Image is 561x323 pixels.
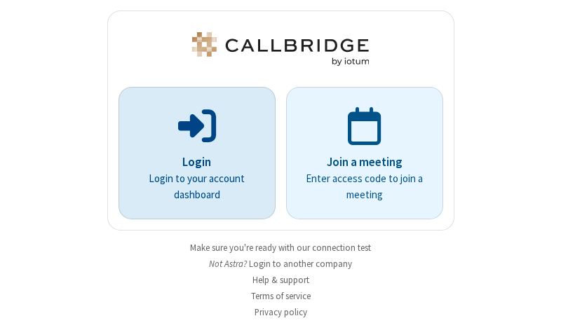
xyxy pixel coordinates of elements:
p: Login [138,153,256,172]
p: Join a meeting [306,153,424,172]
a: Make sure you're ready with our connection test [190,242,371,254]
img: Astra [189,32,372,66]
li: Not Astra? [107,257,454,270]
a: Help & support [252,274,309,286]
a: Join a meetingEnter access code to join a meeting [286,87,443,219]
a: Terms of service [251,290,311,302]
p: Login to your account dashboard [138,171,256,202]
a: Privacy policy [255,306,307,318]
button: Login to another company [249,257,352,270]
p: Enter access code to join a meeting [306,171,424,202]
button: LoginLogin to your account dashboard [119,87,276,219]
